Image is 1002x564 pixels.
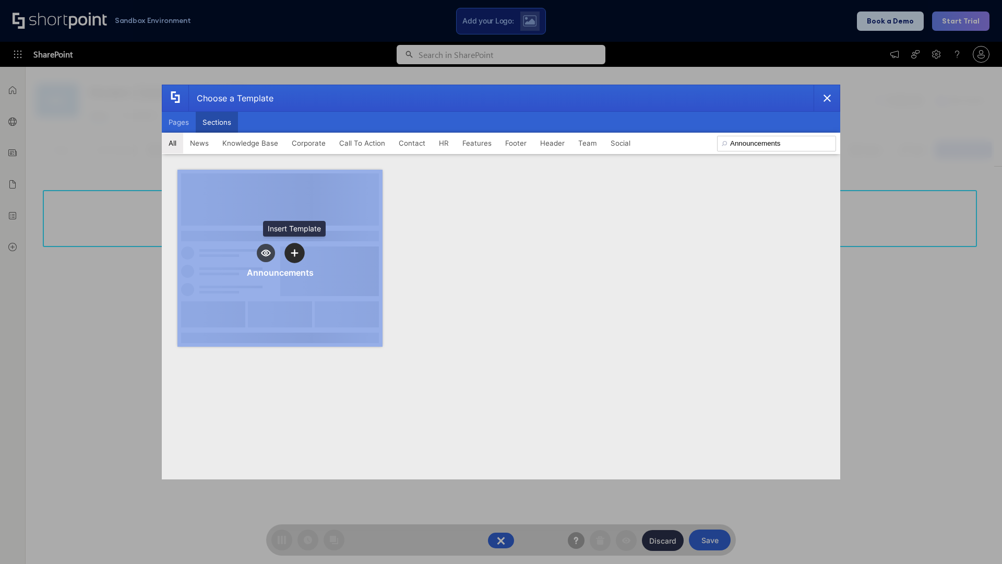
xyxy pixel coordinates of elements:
[188,85,273,111] div: Choose a Template
[392,133,432,154] button: Contact
[604,133,637,154] button: Social
[717,136,836,151] input: Search
[247,267,314,278] div: Announcements
[456,133,498,154] button: Features
[162,85,840,479] div: template selector
[332,133,392,154] button: Call To Action
[498,133,533,154] button: Footer
[183,133,216,154] button: News
[432,133,456,154] button: HR
[571,133,604,154] button: Team
[285,133,332,154] button: Corporate
[216,133,285,154] button: Knowledge Base
[950,514,1002,564] iframe: Chat Widget
[196,112,238,133] button: Sections
[162,133,183,154] button: All
[162,112,196,133] button: Pages
[533,133,571,154] button: Header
